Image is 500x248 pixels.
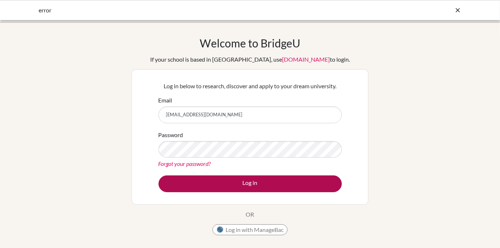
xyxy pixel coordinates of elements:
[150,55,350,64] div: If your school is based in [GEOGRAPHIC_DATA], use to login.
[159,82,342,90] p: Log in below to research, discover and apply to your dream university.
[159,131,183,139] label: Password
[39,6,352,15] div: error
[159,160,211,167] a: Forgot your password?
[282,56,330,63] a: [DOMAIN_NAME]
[246,210,254,219] p: OR
[159,96,172,105] label: Email
[212,224,288,235] button: Log in with ManageBac
[159,175,342,192] button: Log in
[200,36,300,50] h1: Welcome to BridgeU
